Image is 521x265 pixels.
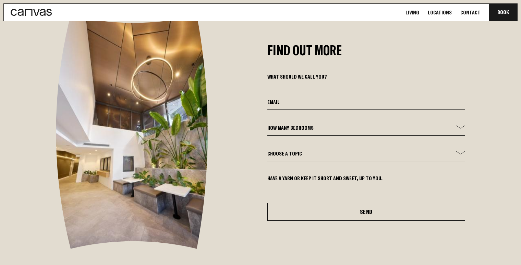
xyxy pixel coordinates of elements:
[267,203,465,221] button: Send
[267,98,465,110] input: Email
[56,15,211,249] img: 5568ee713060e907aa5d7e9cdfd68c3d6dac2fab-2251x3375.jpg
[489,4,517,21] button: Book
[267,44,465,57] h2: Find Out More
[403,9,421,16] a: Living
[458,9,483,16] a: Contact
[267,72,465,84] input: What should we call you?
[426,9,454,16] a: Locations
